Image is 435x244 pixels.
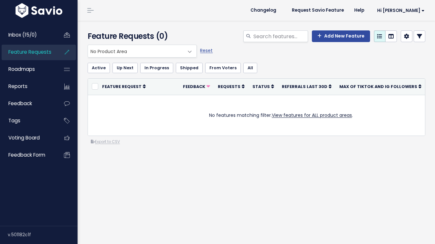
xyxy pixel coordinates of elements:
[102,84,142,89] span: Feature Request
[339,84,417,89] span: Max of Tiktok and IG Followers
[88,30,194,42] h4: Feature Requests (0)
[250,8,276,13] span: Changelog
[252,84,270,89] span: Status
[140,63,173,73] a: In Progress
[8,151,45,158] span: Feedback form
[88,63,425,73] ul: Filter feature requests
[8,100,32,107] span: Feedback
[8,83,27,90] span: Reports
[2,113,54,128] a: Tags
[2,96,54,111] a: Feedback
[102,83,146,90] a: Feature Request
[8,49,51,55] span: Feature Requests
[2,79,54,94] a: Reports
[253,30,308,42] input: Search features...
[2,45,54,60] a: Feature Requests
[183,83,210,90] a: Feedback
[218,84,240,89] span: Requests
[2,62,54,77] a: Roadmaps
[2,130,54,145] a: Voting Board
[176,63,203,73] a: Shipped
[8,226,78,243] div: v.501182c1f
[369,6,430,16] a: Hi [PERSON_NAME]
[272,112,352,118] a: View features for ALL product areas
[14,3,64,18] img: logo-white.9d6f32f41409.svg
[252,83,274,90] a: Status
[205,63,241,73] a: From Voters
[183,84,205,89] span: Feedback
[377,8,425,13] span: Hi [PERSON_NAME]
[339,83,421,90] a: Max of Tiktok and IG Followers
[2,148,54,162] a: Feedback form
[243,63,257,73] a: All
[282,84,327,89] span: Referrals Last 30d
[287,6,349,15] a: Request Savio Feature
[312,30,370,42] a: Add New Feature
[8,31,37,38] span: Inbox (15/0)
[2,28,54,42] a: Inbox (15/0)
[88,45,197,58] span: No Product Area
[218,83,245,90] a: Requests
[282,83,332,90] a: Referrals Last 30d
[8,134,40,141] span: Voting Board
[8,117,20,124] span: Tags
[88,63,110,73] a: Active
[88,45,184,57] span: No Product Area
[8,66,35,72] span: Roadmaps
[91,139,120,144] a: Export to CSV
[200,47,213,54] a: Reset
[112,63,138,73] a: Up Next
[349,6,369,15] a: Help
